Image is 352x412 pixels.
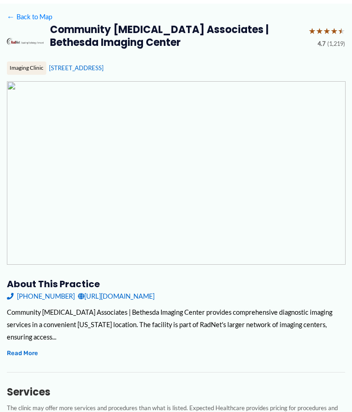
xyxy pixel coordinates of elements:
[49,64,104,72] a: [STREET_ADDRESS]
[338,23,345,39] span: ★
[7,348,38,358] button: Read More
[7,278,346,290] h3: About this practice
[50,23,302,50] h2: Community [MEDICAL_DATA] Associates | Bethesda Imaging Center
[78,290,154,302] a: [URL][DOMAIN_NAME]
[7,61,46,74] div: Imaging Clinic
[7,386,346,399] h3: Services
[327,39,345,50] span: (1,219)
[7,13,15,21] span: ←
[318,39,325,50] span: 4.7
[316,23,323,39] span: ★
[7,11,52,23] a: ←Back to Map
[330,23,338,39] span: ★
[308,23,316,39] span: ★
[323,23,330,39] span: ★
[7,290,75,302] a: [PHONE_NUMBER]
[7,306,346,343] div: Community [MEDICAL_DATA] Associates | Bethesda Imaging Center provides comprehensive diagnostic i...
